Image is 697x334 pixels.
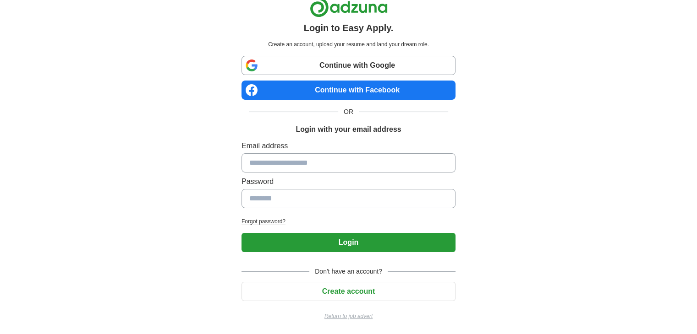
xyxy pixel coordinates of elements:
span: OR [338,107,359,117]
button: Create account [241,282,456,301]
a: Create account [241,287,456,295]
label: Email address [241,140,456,151]
a: Return to job advert [241,312,456,320]
button: Login [241,233,456,252]
h1: Login to Easy Apply. [304,21,394,35]
label: Password [241,176,456,187]
span: Don't have an account? [309,267,388,276]
h1: Login with your email address [296,124,401,135]
a: Continue with Facebook [241,81,456,100]
a: Forgot password? [241,217,456,226]
a: Continue with Google [241,56,456,75]
p: Create an account, upload your resume and land your dream role. [243,40,454,48]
